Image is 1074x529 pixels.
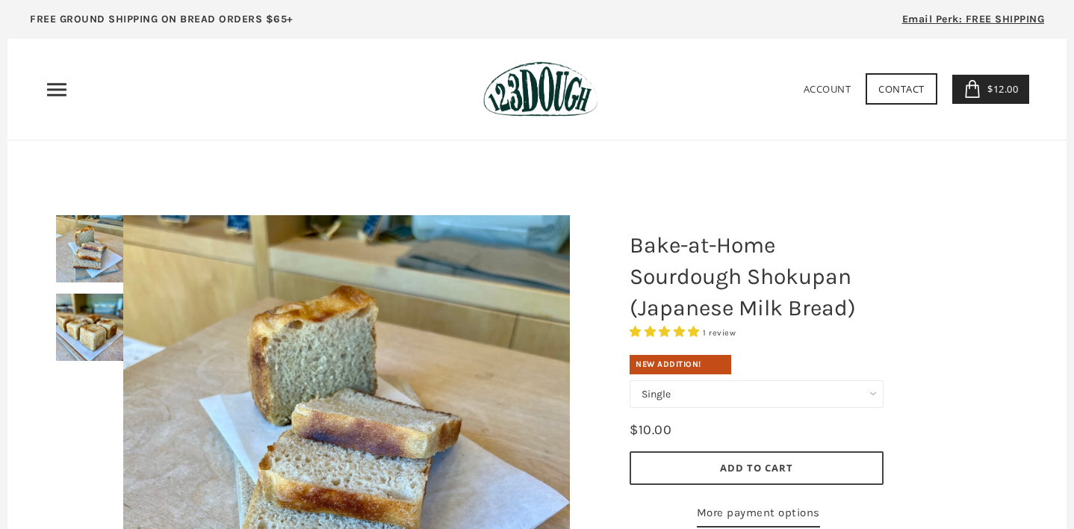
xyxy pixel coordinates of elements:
span: $12.00 [984,82,1018,96]
div: $10.00 [630,419,671,441]
span: Email Perk: FREE SHIPPING [902,13,1045,25]
img: Bake-at-Home Sourdough Shokupan (Japanese Milk Bread) [56,215,123,282]
nav: Primary [45,78,69,102]
a: Account [804,82,851,96]
button: Add to Cart [630,451,884,485]
img: Bake-at-Home Sourdough Shokupan (Japanese Milk Bread) [56,294,123,361]
img: 123Dough Bakery [483,61,597,117]
span: 5.00 stars [630,325,703,338]
a: Contact [866,73,937,105]
p: FREE GROUND SHIPPING ON BREAD ORDERS $65+ [30,11,294,28]
div: New Addition! [630,355,731,374]
a: FREE GROUND SHIPPING ON BREAD ORDERS $65+ [7,7,316,39]
span: 1 review [703,328,736,338]
span: Add to Cart [720,461,793,474]
a: Email Perk: FREE SHIPPING [880,7,1067,39]
a: More payment options [697,504,820,528]
a: $12.00 [952,75,1030,104]
h1: Bake-at-Home Sourdough Shokupan (Japanese Milk Bread) [618,222,895,331]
